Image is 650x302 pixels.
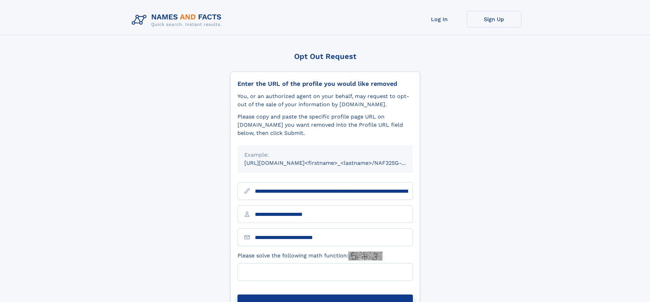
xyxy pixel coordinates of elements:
div: Opt Out Request [230,52,420,61]
a: Log In [412,11,467,28]
img: Logo Names and Facts [129,11,227,29]
div: Enter the URL of the profile you would like removed [237,80,413,88]
a: Sign Up [467,11,521,28]
small: [URL][DOMAIN_NAME]<firstname>_<lastname>/NAF325G-xxxxxxxx [244,160,426,166]
div: Example: [244,151,406,159]
label: Please solve the following math function: [237,252,382,260]
div: You, or an authorized agent on your behalf, may request to opt-out of the sale of your informatio... [237,92,413,109]
div: Please copy and paste the specific profile page URL on [DOMAIN_NAME] you want removed into the Pr... [237,113,413,137]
